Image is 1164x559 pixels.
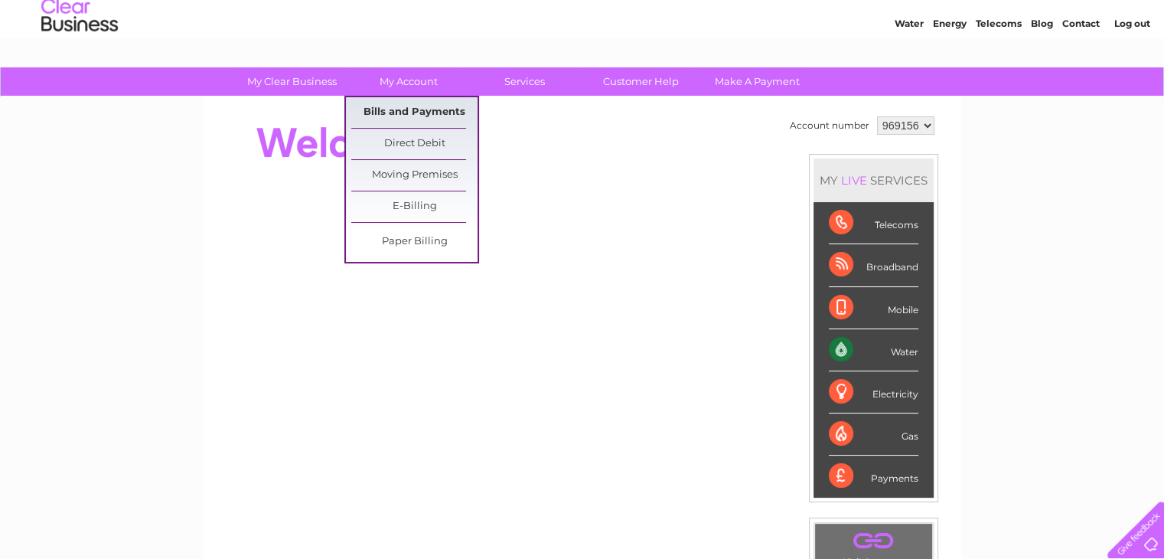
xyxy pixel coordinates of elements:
a: Services [461,67,588,96]
a: Telecoms [976,65,1022,77]
a: Customer Help [578,67,704,96]
a: . [819,528,928,554]
a: Contact [1062,65,1100,77]
div: Gas [829,414,918,456]
a: Water [895,65,924,77]
div: Broadband [829,244,918,286]
a: Direct Debit [351,129,478,159]
div: Water [829,329,918,371]
div: Mobile [829,287,918,329]
a: Energy [933,65,967,77]
div: Clear Business is a trading name of Verastar Limited (registered in [GEOGRAPHIC_DATA] No. 3667643... [221,8,944,74]
a: Log out [1113,65,1149,77]
a: Moving Premises [351,160,478,191]
a: Bills and Payments [351,97,478,128]
a: My Clear Business [229,67,355,96]
a: 0333 014 3131 [875,8,981,27]
a: Blog [1031,65,1053,77]
a: Make A Payment [694,67,820,96]
a: Paper Billing [351,227,478,257]
div: Telecoms [829,202,918,244]
div: MY SERVICES [813,159,934,202]
a: My Account [345,67,471,96]
a: E-Billing [351,191,478,222]
td: Account number [786,113,873,139]
div: Electricity [829,371,918,414]
div: Payments [829,456,918,497]
div: LIVE [838,173,870,188]
img: logo.png [41,40,119,87]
